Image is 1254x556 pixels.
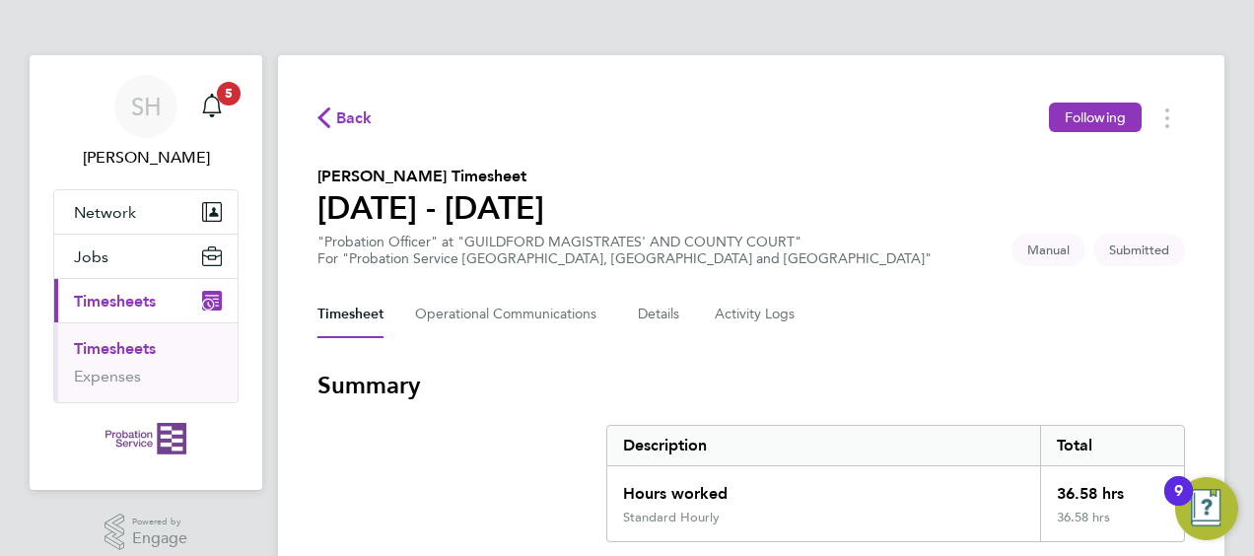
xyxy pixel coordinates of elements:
[1040,510,1184,541] div: 36.58 hrs
[74,292,156,311] span: Timesheets
[606,425,1185,542] div: Summary
[74,203,136,222] span: Network
[1174,491,1183,517] div: 9
[317,250,932,267] div: For "Probation Service [GEOGRAPHIC_DATA], [GEOGRAPHIC_DATA] and [GEOGRAPHIC_DATA]"
[1175,477,1238,540] button: Open Resource Center, 9 new notifications
[74,247,108,266] span: Jobs
[54,279,238,322] button: Timesheets
[1040,466,1184,510] div: 36.58 hrs
[317,234,932,267] div: "Probation Officer" at "GUILDFORD MAGISTRATES' AND COUNTY COURT"
[317,105,373,130] button: Back
[623,510,720,525] div: Standard Hourly
[217,82,241,105] span: 5
[415,291,606,338] button: Operational Communications
[74,367,141,385] a: Expenses
[336,106,373,130] span: Back
[53,146,239,170] span: Sarah Hennebry
[1149,103,1185,133] button: Timesheets Menu
[30,55,262,490] nav: Main navigation
[74,339,156,358] a: Timesheets
[715,291,798,338] button: Activity Logs
[54,235,238,278] button: Jobs
[317,370,1185,401] h3: Summary
[607,466,1040,510] div: Hours worked
[1011,234,1085,266] span: This timesheet was manually created.
[53,423,239,454] a: Go to home page
[131,94,162,119] span: SH
[1065,108,1126,126] span: Following
[132,514,187,530] span: Powered by
[1040,426,1184,465] div: Total
[54,322,238,402] div: Timesheets
[54,190,238,234] button: Network
[132,530,187,547] span: Engage
[105,423,185,454] img: probationservice-logo-retina.png
[317,165,544,188] h2: [PERSON_NAME] Timesheet
[317,188,544,228] h1: [DATE] - [DATE]
[53,75,239,170] a: SH[PERSON_NAME]
[1093,234,1185,266] span: This timesheet is Submitted.
[317,291,383,338] button: Timesheet
[192,75,232,138] a: 5
[638,291,683,338] button: Details
[1049,103,1142,132] button: Following
[607,426,1040,465] div: Description
[104,514,188,551] a: Powered byEngage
